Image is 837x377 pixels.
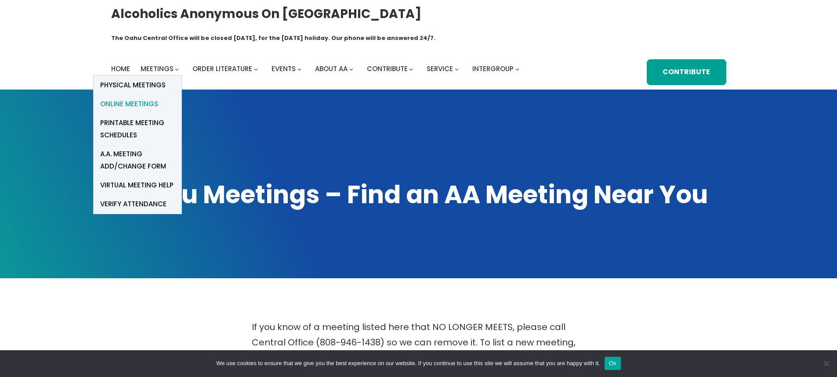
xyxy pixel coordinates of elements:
button: Intergroup submenu [515,67,519,71]
span: Order Literature [192,64,252,73]
a: Virtual Meeting Help [94,176,181,195]
h1: Oahu Meetings – Find an AA Meeting Near You [111,178,726,212]
a: Alcoholics Anonymous on [GEOGRAPHIC_DATA] [111,3,421,25]
span: A.A. Meeting Add/Change Form [100,148,175,172]
span: Service [427,64,453,73]
button: Contribute submenu [409,67,413,71]
span: About AA [315,64,348,73]
button: Events submenu [297,67,301,71]
a: A.A. Meeting Add/Change Form [94,144,181,176]
a: Service [427,63,453,75]
h1: The Oahu Central Office will be closed [DATE], for the [DATE] holiday. Our phone will be answered... [111,34,435,43]
button: Service submenu [455,67,459,71]
button: Order Literature submenu [254,67,258,71]
button: About AA submenu [349,67,353,71]
a: Contribute [647,59,726,85]
a: Events [272,63,296,75]
span: Events [272,64,296,73]
span: verify attendance [100,198,167,210]
a: Meetings [141,63,174,75]
a: Contribute [367,63,408,75]
button: Meetings submenu [175,67,179,71]
span: Virtual Meeting Help [100,179,174,191]
span: No [822,359,830,368]
nav: Intergroup [111,63,522,75]
span: Home [111,64,130,73]
span: We use cookies to ensure that we give you the best experience on our website. If you continue to ... [216,359,600,368]
span: Meetings [141,64,174,73]
a: verify attendance [94,195,181,214]
a: About AA [315,63,348,75]
a: Online Meetings [94,94,181,113]
button: Ok [605,357,621,370]
p: If you know of a meeting listed here that NO LONGER MEETS, please call Central Office (808-946-14... [252,320,586,366]
a: Physical Meetings [94,75,181,94]
span: Printable Meeting Schedules [100,117,175,141]
span: Online Meetings [100,98,158,110]
span: Intergroup [472,64,514,73]
a: Home [111,63,130,75]
span: Contribute [367,64,408,73]
a: Printable Meeting Schedules [94,113,181,144]
span: Physical Meetings [100,79,166,91]
a: Intergroup [472,63,514,75]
